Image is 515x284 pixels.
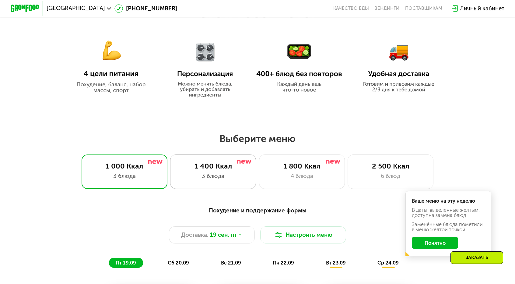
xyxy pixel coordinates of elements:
div: 6 блюд [355,172,426,180]
div: Личный кабинет [460,4,504,13]
button: Понятно [412,237,458,249]
span: [GEOGRAPHIC_DATA] [47,5,105,11]
div: В даты, выделенные желтым, доступна замена блюд. [412,208,485,218]
h2: Выберите меню [23,133,492,145]
button: Настроить меню [260,226,346,243]
span: 19 сен, пт [210,231,237,239]
div: 4 блюда [266,172,337,180]
div: 1 400 Ккал [178,162,249,170]
span: Доставка: [181,231,208,239]
span: пн 22.09 [273,260,294,266]
div: поставщикам [405,5,442,11]
div: 3 блюда [178,172,249,180]
div: Заказать [450,251,503,264]
span: вс 21.09 [221,260,241,266]
span: сб 20.09 [168,260,189,266]
a: [PHONE_NUMBER] [114,4,177,13]
div: 1 800 Ккал [266,162,337,170]
span: ср 24.09 [377,260,399,266]
span: вт 23.09 [326,260,346,266]
div: Заменённые блюда пометили в меню жёлтой точкой. [412,222,485,232]
div: 3 блюда [89,172,160,180]
a: Качество еды [333,5,369,11]
div: Ваше меню на эту неделю [412,199,485,204]
div: 1 000 Ккал [89,162,160,170]
a: Вендинги [374,5,399,11]
span: пт 19.09 [116,260,136,266]
div: Похудение и поддержание формы [46,206,469,215]
div: 2 500 Ккал [355,162,426,170]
